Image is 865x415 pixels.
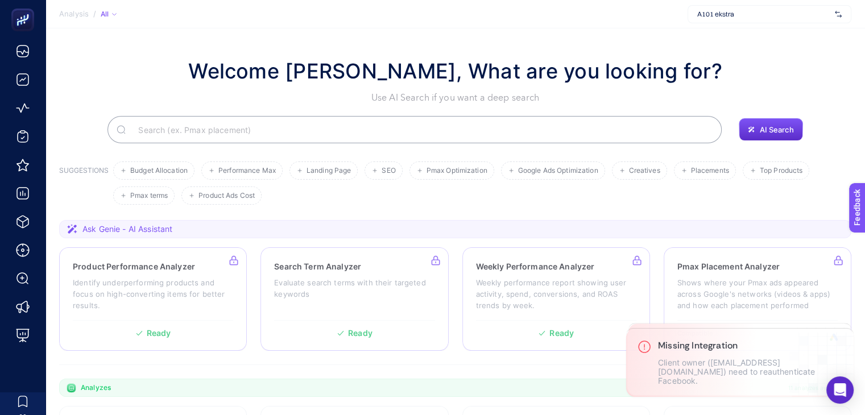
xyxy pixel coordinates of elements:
[462,247,650,351] a: Weekly Performance AnalyzerWeekly performance report showing user activity, spend, conversions, a...
[188,91,722,105] p: Use AI Search if you want a deep search
[101,10,117,19] div: All
[307,167,351,175] span: Landing Page
[198,192,255,200] span: Product Ads Cost
[260,247,448,351] a: Search Term AnalyzerEvaluate search terms with their targeted keywordsReady
[629,167,660,175] span: Creatives
[697,10,830,19] span: A101 ekstra
[835,9,842,20] img: svg%3e
[59,166,109,205] h3: SUGGESTIONS
[518,167,598,175] span: Google Ads Optimization
[382,167,395,175] span: SEO
[59,247,247,351] a: Product Performance AnalyzerIdentify underperforming products and focus on high-converting items ...
[7,3,43,13] span: Feedback
[658,358,842,385] p: Client owner ([EMAIL_ADDRESS][DOMAIN_NAME]) need to reauthenticate Facebook.
[81,383,111,392] span: Analyzes
[759,125,793,134] span: AI Search
[218,167,276,175] span: Performance Max
[59,10,89,19] span: Analysis
[129,114,713,146] input: Search
[691,167,729,175] span: Placements
[130,167,188,175] span: Budget Allocation
[188,56,722,86] h1: Welcome [PERSON_NAME], What are you looking for?
[658,340,842,351] h3: Missing Integration
[739,118,802,141] button: AI Search
[130,192,168,200] span: Pmax terms
[93,9,96,18] span: /
[664,247,851,351] a: Pmax Placement AnalyzerShows where your Pmax ads appeared across Google's networks (videos & apps...
[427,167,487,175] span: Pmax Optimization
[826,376,854,404] div: Open Intercom Messenger
[760,167,802,175] span: Top Products
[82,223,172,235] span: Ask Genie - AI Assistant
